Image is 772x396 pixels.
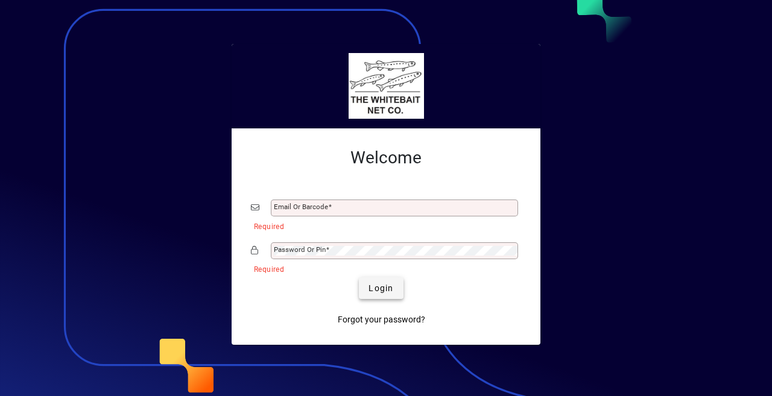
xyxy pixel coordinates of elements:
[254,219,511,232] mat-error: Required
[359,277,403,299] button: Login
[254,262,511,275] mat-error: Required
[369,282,393,295] span: Login
[251,148,521,168] h2: Welcome
[338,313,425,326] span: Forgot your password?
[333,309,430,330] a: Forgot your password?
[274,203,328,211] mat-label: Email or Barcode
[274,245,326,254] mat-label: Password or Pin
